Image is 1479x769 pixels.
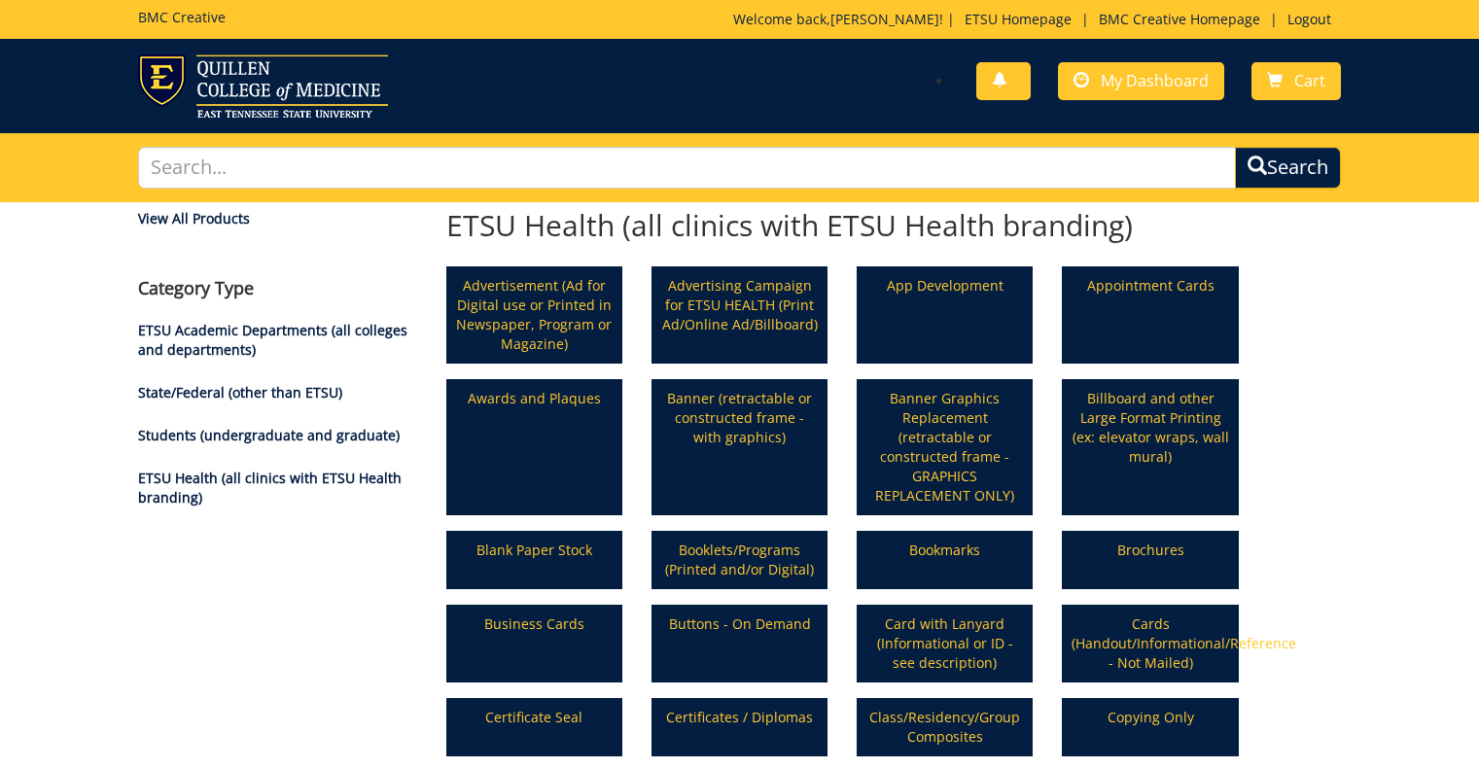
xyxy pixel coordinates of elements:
[653,607,826,681] a: Buttons - On Demand
[859,381,1031,513] a: Banner Graphics Replacement (retractable or constructed frame - GRAPHICS REPLACEMENT ONLY)
[733,10,1341,29] p: Welcome back, ! | | |
[653,381,826,513] a: Banner (retractable or constructed frame - with graphics)
[1101,70,1209,91] span: My Dashboard
[138,147,1237,189] input: Search...
[859,607,1031,681] a: Card with Lanyard (Informational or ID - see description)
[448,533,620,587] a: Blank Paper Stock
[1064,700,1236,754] a: Copying Only
[1278,10,1341,28] a: Logout
[138,383,342,402] a: State/Federal (other than ETSU)
[138,469,402,507] a: ETSU Health (all clinics with ETSU Health branding)
[448,381,620,513] a: Awards and Plaques
[1064,268,1236,362] a: Appointment Cards
[1058,62,1224,100] a: My Dashboard
[138,321,407,359] a: ETSU Academic Departments (all colleges and departments)
[1064,381,1236,513] a: Billboard and other Large Format Printing (ex: elevator wraps, wall mural)
[653,268,826,362] a: Advertising Campaign for ETSU HEALTH (Print Ad/Online Ad/Billboard)
[653,700,826,754] a: Certificates / Diplomas
[653,533,826,587] a: Booklets/Programs (Printed and/or Digital)
[859,268,1031,362] a: App Development
[1064,533,1236,587] a: Brochures
[448,607,620,681] a: Business Cards
[138,279,417,298] h4: Category Type
[448,700,620,754] a: Certificate Seal
[448,268,620,362] a: Advertisement (Ad for Digital use or Printed in Newspaper, Program or Magazine)
[138,209,417,228] a: View All Products
[859,533,1031,587] a: Bookmarks
[138,426,400,444] a: Students (undergraduate and graduate)
[830,10,939,28] a: [PERSON_NAME]
[1089,10,1270,28] a: BMC Creative Homepage
[859,700,1031,754] a: Class/Residency/Group Composites
[138,10,226,24] h5: BMC Creative
[1251,62,1341,100] a: Cart
[138,54,388,118] img: ETSU logo
[955,10,1081,28] a: ETSU Homepage
[1064,607,1236,681] a: Cards (Handout/Informational/Reference - Not Mailed)
[1294,70,1325,91] span: Cart
[1235,147,1341,189] button: Search
[446,209,1239,241] h2: ETSU Health (all clinics with ETSU Health branding)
